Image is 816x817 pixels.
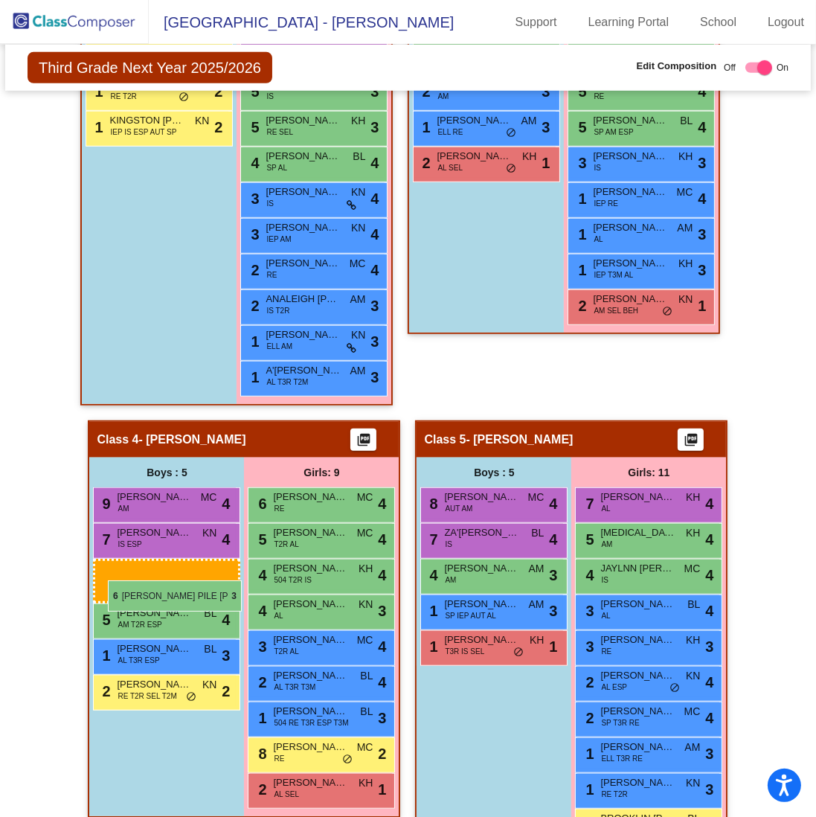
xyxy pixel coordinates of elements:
[594,234,603,245] span: AL
[274,574,311,586] span: 504 T2R IS
[274,717,348,728] span: 504 RE T3R ESP T3M
[359,561,373,577] span: KH
[705,493,713,515] span: 4
[684,704,701,720] span: MC
[688,10,748,34] a: School
[593,149,667,164] span: [PERSON_NAME]
[698,188,706,210] span: 4
[522,149,536,164] span: KH
[351,185,365,200] span: KN
[705,635,713,658] span: 3
[378,493,386,515] span: 4
[528,561,544,577] span: AM
[593,113,667,128] span: [PERSON_NAME]
[530,632,544,648] span: KH
[600,632,675,647] span: [PERSON_NAME]
[274,682,315,693] span: AL T3R T3M
[437,113,511,128] span: [PERSON_NAME]
[91,83,103,100] span: 1
[444,490,518,504] span: [PERSON_NAME]
[378,778,386,801] span: 1
[355,432,373,453] mat-icon: picture_as_pdf
[370,152,379,174] span: 4
[445,610,495,621] span: SP IEP AUT AL
[600,597,675,612] span: [PERSON_NAME]
[601,610,610,621] span: AL
[574,226,586,243] span: 1
[677,220,693,236] span: AM
[600,740,675,754] span: [PERSON_NAME]
[98,496,110,512] span: 9
[600,561,675,576] span: JAYLNN [PERSON_NAME]
[266,113,340,128] span: [PERSON_NAME]
[247,369,259,385] span: 1
[97,432,138,447] span: Class 4
[686,775,700,791] span: KN
[506,163,516,175] span: do_not_disturb_alt
[669,682,680,694] span: do_not_disturb_alt
[266,292,340,307] span: ANALEIGH [PERSON_NAME]
[582,496,594,512] span: 7
[117,525,191,540] span: [PERSON_NAME]
[682,432,700,453] mat-icon: picture_as_pdf
[91,119,103,135] span: 1
[110,91,136,102] span: RE T2R
[378,635,386,658] span: 4
[687,597,700,612] span: BL
[418,155,430,171] span: 2
[437,91,449,102] span: AM
[425,638,437,655] span: 1
[593,292,667,307] span: [PERSON_NAME]
[117,677,191,692] span: [PERSON_NAME]
[266,341,292,352] span: ELL AM
[705,528,713,551] span: 4
[582,638,594,655] span: 3
[445,503,472,514] span: AUT AM
[504,10,569,34] a: Support
[466,432,574,447] span: - [PERSON_NAME]
[705,743,713,765] span: 3
[351,220,365,236] span: KN
[582,674,594,691] span: 2
[350,256,366,272] span: MC
[705,600,713,622] span: 4
[378,707,386,729] span: 3
[273,632,347,647] span: [PERSON_NAME]
[273,597,347,612] span: [PERSON_NAME]
[444,597,518,612] span: [PERSON_NAME] [PERSON_NAME]
[139,432,246,447] span: - [PERSON_NAME]
[266,305,289,316] span: IS T2R
[678,429,704,451] button: Print Students Details
[582,531,594,548] span: 5
[601,682,627,693] span: AL ESP
[109,113,184,128] span: KINGSTON [PERSON_NAME]
[698,295,706,317] span: 1
[425,603,437,619] span: 1
[370,366,379,388] span: 3
[549,493,557,515] span: 4
[273,561,347,576] span: [PERSON_NAME]
[214,116,222,138] span: 2
[342,754,353,766] span: do_not_disturb_alt
[118,655,159,666] span: AL T3R ESP
[601,539,612,550] span: AM
[593,256,667,271] span: [PERSON_NAME]
[594,269,633,281] span: IEP T3M AL
[274,753,284,764] span: RE
[244,458,399,487] div: Girls: 9
[601,503,610,514] span: AL
[28,52,272,83] span: Third Grade Next Year 2025/2026
[600,668,675,683] span: [PERSON_NAME]
[350,292,365,307] span: AM
[600,525,675,540] span: [MEDICAL_DATA][PERSON_NAME]
[698,116,706,138] span: 4
[266,198,273,209] span: IS
[186,691,196,703] span: do_not_disturb_alt
[195,113,209,129] span: KN
[350,429,376,451] button: Print Students Details
[549,564,557,586] span: 3
[378,671,386,693] span: 4
[266,126,293,138] span: RE SEL
[445,539,452,550] span: IS
[582,603,594,619] span: 3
